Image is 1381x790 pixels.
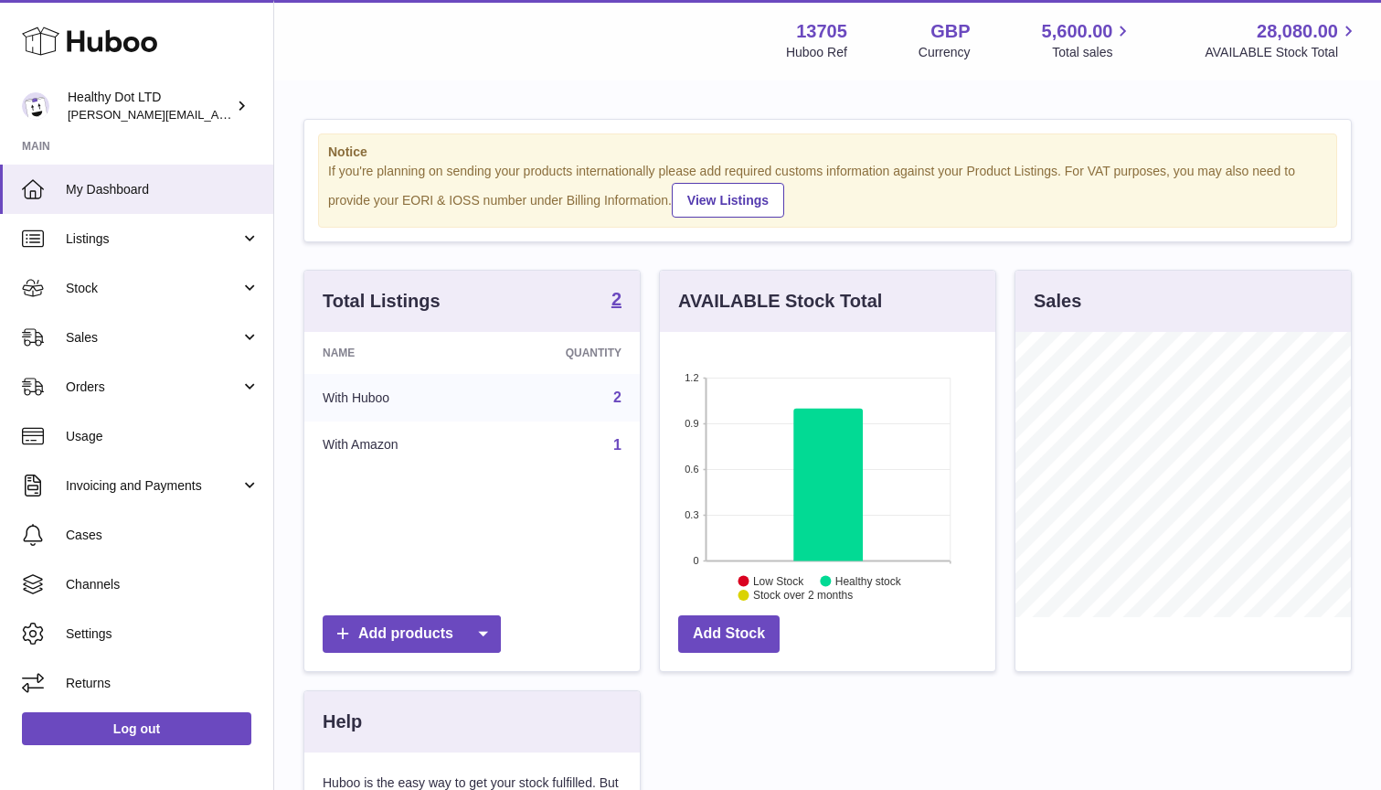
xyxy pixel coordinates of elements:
[22,92,49,120] img: Dorothy@healthydot.com
[1205,44,1359,61] span: AVAILABLE Stock Total
[304,422,488,469] td: With Amazon
[66,576,260,593] span: Channels
[796,19,847,44] strong: 13705
[613,437,621,453] a: 1
[1257,19,1338,44] span: 28,080.00
[66,428,260,445] span: Usage
[613,390,621,405] a: 2
[323,710,362,734] h3: Help
[685,372,698,383] text: 1.2
[68,89,232,123] div: Healthy Dot LTD
[685,509,698,520] text: 0.3
[753,574,804,587] text: Low Stock
[66,379,240,396] span: Orders
[693,555,698,566] text: 0
[678,615,780,653] a: Add Stock
[328,163,1327,218] div: If you're planning on sending your products internationally please add required customs informati...
[1205,19,1359,61] a: 28,080.00 AVAILABLE Stock Total
[919,44,971,61] div: Currency
[1034,289,1081,314] h3: Sales
[328,144,1327,161] strong: Notice
[835,574,902,587] text: Healthy stock
[488,332,640,374] th: Quantity
[304,374,488,422] td: With Huboo
[68,107,366,122] span: [PERSON_NAME][EMAIL_ADDRESS][DOMAIN_NAME]
[66,230,240,248] span: Listings
[685,464,698,475] text: 0.6
[66,527,260,544] span: Cases
[22,712,251,745] a: Log out
[611,290,621,312] a: 2
[753,589,853,602] text: Stock over 2 months
[786,44,847,61] div: Huboo Ref
[66,329,240,347] span: Sales
[930,19,970,44] strong: GBP
[66,625,260,643] span: Settings
[304,332,488,374] th: Name
[1042,19,1134,61] a: 5,600.00 Total sales
[66,675,260,692] span: Returns
[1042,19,1113,44] span: 5,600.00
[678,289,882,314] h3: AVAILABLE Stock Total
[1052,44,1133,61] span: Total sales
[611,290,621,308] strong: 2
[323,289,441,314] h3: Total Listings
[66,280,240,297] span: Stock
[66,181,260,198] span: My Dashboard
[323,615,501,653] a: Add products
[685,418,698,429] text: 0.9
[672,183,784,218] a: View Listings
[66,477,240,495] span: Invoicing and Payments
